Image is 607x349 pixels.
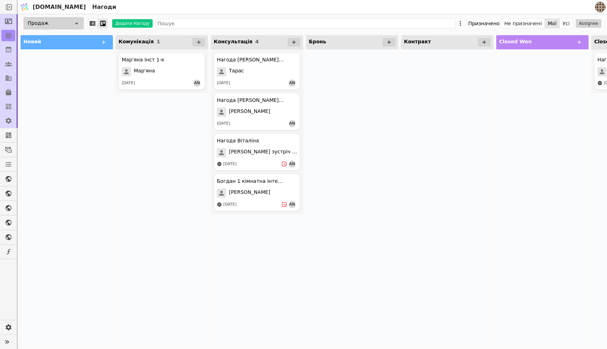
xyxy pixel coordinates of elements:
div: Богдан 1 кімнатна інтерес [217,178,284,185]
div: Богдан 1 кімнатна інтерес[PERSON_NAME][DATE]an [214,174,300,211]
div: [DATE] [122,80,135,86]
button: Додати Нагоду [112,19,153,28]
span: 4 [255,39,259,44]
span: an [289,120,296,127]
img: online-store.svg [217,162,222,167]
span: an [289,201,296,208]
span: Комунікація [119,39,154,44]
input: Пошук [155,18,455,28]
div: Нагода [PERSON_NAME] ( 2 квартири під інвестицію. ) [217,56,284,64]
span: Тарас [229,67,244,76]
span: 1 [157,39,160,44]
img: online-store.svg [217,202,222,207]
span: an [289,160,296,168]
img: online-store.svg [597,81,602,86]
div: Продаж [23,17,84,29]
span: Консультація [214,39,252,44]
div: Призначено [468,18,499,28]
span: an [193,80,201,87]
span: [DOMAIN_NAME] [33,3,86,11]
img: Logo [19,0,30,14]
div: Мар'яна Інст 1-кМар'яна[DATE]an [119,52,205,90]
span: [PERSON_NAME] [229,108,270,117]
button: Не призначені [501,18,545,28]
div: Нагода Віталіна [217,137,259,144]
img: 4183bec8f641d0a1985368f79f6ed469 [595,2,606,12]
div: Нагода [PERSON_NAME] ( [DEMOGRAPHIC_DATA] ) [217,97,284,104]
div: Мар'яна Інст 1-к [122,56,164,64]
div: [DATE] [217,80,230,86]
span: [PERSON_NAME] зустріч 13.08 [229,148,297,157]
span: Контракт [404,39,431,44]
div: Нагода [PERSON_NAME] ( [DEMOGRAPHIC_DATA] )[PERSON_NAME][DATE]an [214,93,300,130]
span: [PERSON_NAME] [229,189,270,198]
button: Мої [545,18,560,28]
h2: Нагоди [89,3,116,11]
button: Assignee [576,19,601,28]
button: Усі [560,18,573,28]
span: Мар'яна [134,67,155,76]
div: [DATE] [217,121,230,127]
span: Новий [23,39,41,44]
div: Нагода [PERSON_NAME] ( 2 квартири під інвестицію. )Тарас[DATE]an [214,52,300,90]
span: Бронь [309,39,326,44]
span: an [289,80,296,87]
span: Closed Won [499,39,532,44]
a: [DOMAIN_NAME] [18,0,89,14]
div: [DATE] [223,202,236,208]
div: [DATE] [223,161,236,167]
div: Нагода Віталіна[PERSON_NAME] зустріч 13.08[DATE]an [214,133,300,171]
